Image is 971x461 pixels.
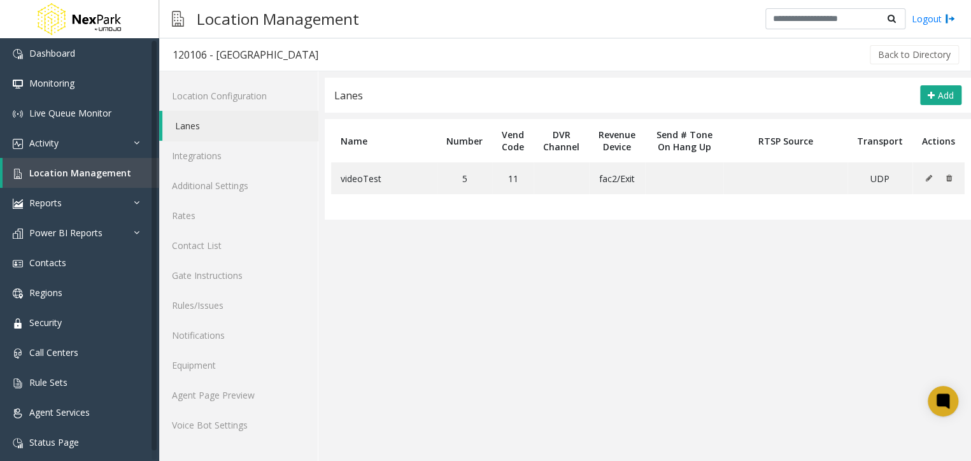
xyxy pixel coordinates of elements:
[29,77,74,89] span: Monitoring
[172,3,184,34] img: pageIcon
[341,173,381,185] span: videoTest
[13,199,23,209] img: 'icon'
[29,406,90,418] span: Agent Services
[3,158,159,188] a: Location Management
[29,257,66,269] span: Contacts
[645,119,723,162] th: Send # Tone On Hang Up
[13,229,23,239] img: 'icon'
[912,119,965,162] th: Actions
[29,436,79,448] span: Status Page
[13,348,23,358] img: 'icon'
[847,119,912,162] th: Transport
[912,12,955,25] a: Logout
[847,162,912,194] td: UDP
[723,119,847,162] th: RTSP Source
[13,139,23,149] img: 'icon'
[159,201,318,230] a: Rates
[29,137,59,149] span: Activity
[29,346,78,358] span: Call Centers
[13,318,23,329] img: 'icon'
[945,12,955,25] img: logout
[534,119,589,162] th: DVR Channel
[437,119,492,162] th: Number
[13,109,23,119] img: 'icon'
[870,45,959,64] button: Back to Directory
[29,197,62,209] span: Reports
[29,287,62,299] span: Regions
[159,81,318,111] a: Location Configuration
[190,3,365,34] h3: Location Management
[29,167,131,179] span: Location Management
[173,46,318,63] div: 120106 - [GEOGRAPHIC_DATA]
[13,169,23,179] img: 'icon'
[13,79,23,89] img: 'icon'
[29,376,67,388] span: Rule Sets
[13,288,23,299] img: 'icon'
[159,290,318,320] a: Rules/Issues
[13,378,23,388] img: 'icon'
[159,141,318,171] a: Integrations
[13,49,23,59] img: 'icon'
[29,227,103,239] span: Power BI Reports
[29,107,111,119] span: Live Queue Monitor
[159,410,318,440] a: Voice Bot Settings
[492,162,534,194] td: 11
[331,119,437,162] th: Name
[334,87,363,104] div: Lanes
[13,259,23,269] img: 'icon'
[162,111,318,141] a: Lanes
[437,162,492,194] td: 5
[159,260,318,290] a: Gate Instructions
[492,119,534,162] th: Vend Code
[159,230,318,260] a: Contact List
[159,380,318,410] a: Agent Page Preview
[589,162,645,194] td: fac2/Exit
[159,320,318,350] a: Notifications
[159,171,318,201] a: Additional Settings
[938,89,954,101] span: Add
[29,316,62,329] span: Security
[589,119,645,162] th: Revenue Device
[13,438,23,448] img: 'icon'
[13,408,23,418] img: 'icon'
[29,47,75,59] span: Dashboard
[159,350,318,380] a: Equipment
[920,85,961,106] button: Add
